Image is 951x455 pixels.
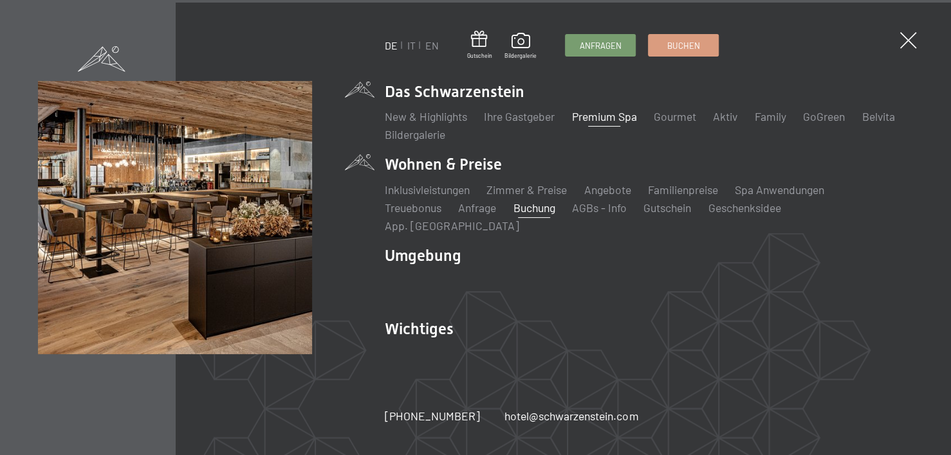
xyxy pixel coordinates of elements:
a: New & Highlights [385,109,467,123]
a: Aktiv [713,109,737,123]
a: Belvita [862,109,894,123]
a: Anfragen [566,35,635,56]
a: Gourmet [654,109,696,123]
a: App. [GEOGRAPHIC_DATA] [385,219,519,233]
a: DE [385,39,398,51]
a: Premium Spa [571,109,636,123]
a: Anfrage [458,201,496,215]
a: Buchen [649,35,718,56]
a: Inklusivleistungen [385,183,470,197]
a: Zimmer & Preise [486,183,567,197]
a: Bildergalerie [385,127,445,141]
a: Bildergalerie [504,33,537,60]
a: hotel@schwarzenstein.com [504,408,638,424]
a: Treuebonus [385,201,441,215]
a: GoGreen [803,109,845,123]
a: AGBs - Info [572,201,627,215]
span: Gutschein [467,52,492,60]
a: [PHONE_NUMBER] [385,408,480,424]
a: Buchung [513,201,555,215]
a: Gutschein [643,201,691,215]
a: EN [425,39,439,51]
a: Geschenksidee [708,201,781,215]
span: Buchen [667,40,700,51]
span: Anfragen [579,40,621,51]
a: Spa Anwendungen [735,183,824,197]
span: Bildergalerie [504,52,537,60]
a: Gutschein [467,31,492,60]
span: [PHONE_NUMBER] [385,409,480,423]
a: Angebote [584,183,631,197]
a: Family [755,109,786,123]
a: IT [407,39,416,51]
a: Familienpreise [648,183,718,197]
a: Ihre Gastgeber [484,109,555,123]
